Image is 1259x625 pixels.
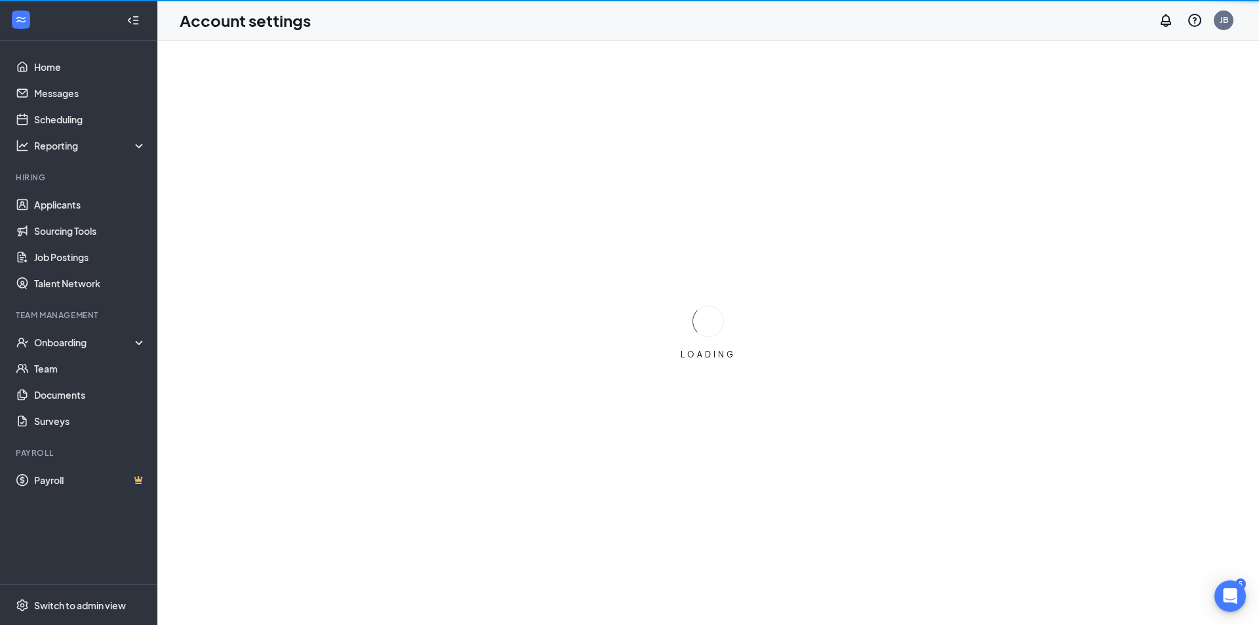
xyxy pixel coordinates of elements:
a: Surveys [34,408,146,434]
div: Team Management [16,310,144,321]
svg: Collapse [127,14,140,27]
a: Documents [34,382,146,408]
div: Onboarding [34,336,135,349]
a: Home [34,54,146,80]
div: JB [1220,14,1228,26]
div: Switch to admin view [34,599,126,612]
svg: WorkstreamLogo [14,13,28,26]
a: Talent Network [34,270,146,296]
div: Hiring [16,172,144,183]
div: LOADING [675,349,741,360]
a: Job Postings [34,244,146,270]
svg: UserCheck [16,336,29,349]
svg: Settings [16,599,29,612]
h1: Account settings [180,9,311,31]
a: Messages [34,80,146,106]
a: Applicants [34,192,146,218]
svg: QuestionInfo [1187,12,1203,28]
a: PayrollCrown [34,467,146,493]
a: Team [34,355,146,382]
a: Scheduling [34,106,146,132]
div: 5 [1235,578,1246,590]
div: Payroll [16,447,144,458]
svg: Notifications [1158,12,1174,28]
svg: Analysis [16,139,29,152]
a: Sourcing Tools [34,218,146,244]
div: Reporting [34,139,147,152]
div: Open Intercom Messenger [1214,580,1246,612]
